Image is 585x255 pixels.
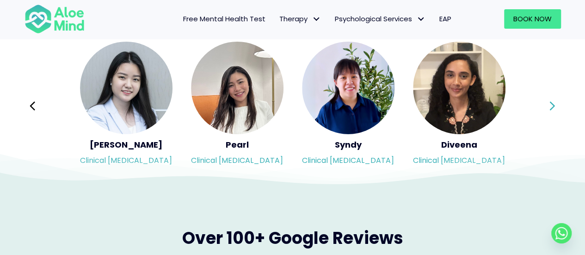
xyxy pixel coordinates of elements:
[413,139,505,150] h5: Diveena
[272,9,328,29] a: TherapyTherapy: submenu
[413,41,505,171] div: Slide 16 of 3
[191,42,283,170] a: <h5>Pearl</h5><p>Clinical psychologist</p> PearlClinical [MEDICAL_DATA]
[302,41,394,171] div: Slide 15 of 3
[335,14,425,24] span: Psychological Services
[413,42,505,134] img: <h5>Diveena</h5><p>Clinical psychologist</p>
[183,14,265,24] span: Free Mental Health Test
[80,42,172,170] a: <h5>Yen Li</h5><p>Clinical psychologist</p> [PERSON_NAME]Clinical [MEDICAL_DATA]
[310,12,323,26] span: Therapy: submenu
[551,223,572,243] a: Whatsapp
[279,14,321,24] span: Therapy
[413,42,505,170] a: <h5>Diveena</h5><p>Clinical psychologist</p> DiveenaClinical [MEDICAL_DATA]
[80,139,172,150] h5: [PERSON_NAME]
[191,41,283,171] div: Slide 14 of 3
[328,9,432,29] a: Psychological ServicesPsychological Services: submenu
[80,41,172,171] div: Slide 13 of 3
[432,9,458,29] a: EAP
[25,4,85,34] img: Aloe mind Logo
[176,9,272,29] a: Free Mental Health Test
[182,226,403,250] span: Over 100+ Google Reviews
[414,12,428,26] span: Psychological Services: submenu
[97,9,458,29] nav: Menu
[302,42,394,134] img: <h5>Syndy</h5><p>Clinical psychologist</p>
[302,139,394,150] h5: Syndy
[191,139,283,150] h5: Pearl
[80,42,172,134] img: <h5>Yen Li</h5><p>Clinical psychologist</p>
[302,42,394,170] a: <h5>Syndy</h5><p>Clinical psychologist</p> SyndyClinical [MEDICAL_DATA]
[513,14,552,24] span: Book Now
[191,42,283,134] img: <h5>Pearl</h5><p>Clinical psychologist</p>
[439,14,451,24] span: EAP
[504,9,561,29] a: Book Now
